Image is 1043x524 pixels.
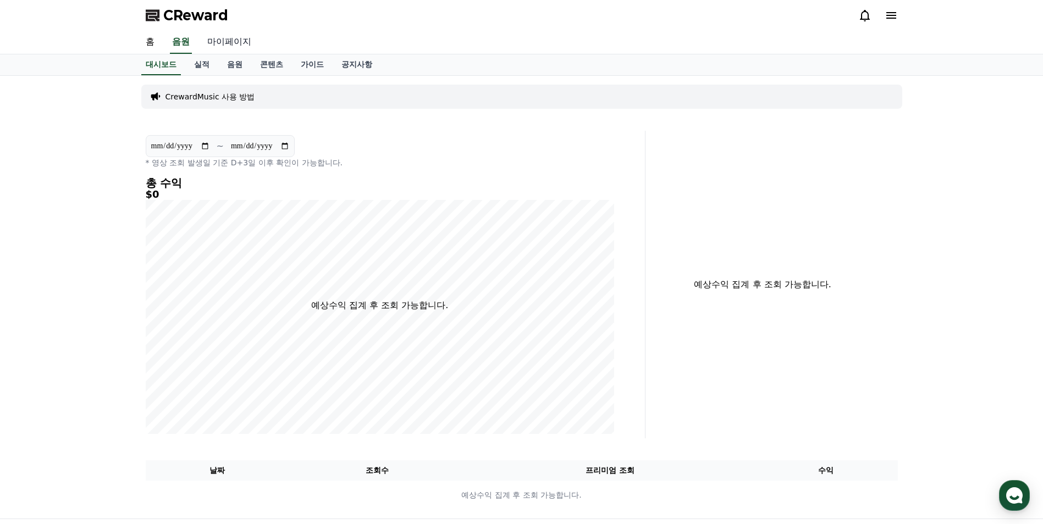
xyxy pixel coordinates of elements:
[466,460,754,481] th: 프리미엄 조회
[251,54,292,75] a: 콘텐츠
[198,31,260,54] a: 마이페이지
[146,460,289,481] th: 날짜
[101,365,114,374] span: 대화
[754,460,898,481] th: 수익
[142,348,211,376] a: 설정
[333,54,381,75] a: 공지사항
[292,54,333,75] a: 가이드
[217,140,224,153] p: ~
[35,365,41,374] span: 홈
[141,54,181,75] a: 대시보드
[146,7,228,24] a: CReward
[146,489,897,501] p: 예상수익 집계 후 조회 가능합니다.
[165,91,255,102] a: CrewardMusic 사용 방법
[137,31,163,54] a: 홈
[185,54,218,75] a: 실적
[170,31,192,54] a: 음원
[289,460,465,481] th: 조회수
[146,189,614,200] h5: $0
[146,157,614,168] p: * 영상 조회 발생일 기준 D+3일 이후 확인이 가능합니다.
[218,54,251,75] a: 음원
[311,299,448,312] p: 예상수익 집계 후 조회 가능합니다.
[3,348,73,376] a: 홈
[146,177,614,189] h4: 총 수익
[654,278,871,291] p: 예상수익 집계 후 조회 가능합니다.
[73,348,142,376] a: 대화
[170,365,183,374] span: 설정
[163,7,228,24] span: CReward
